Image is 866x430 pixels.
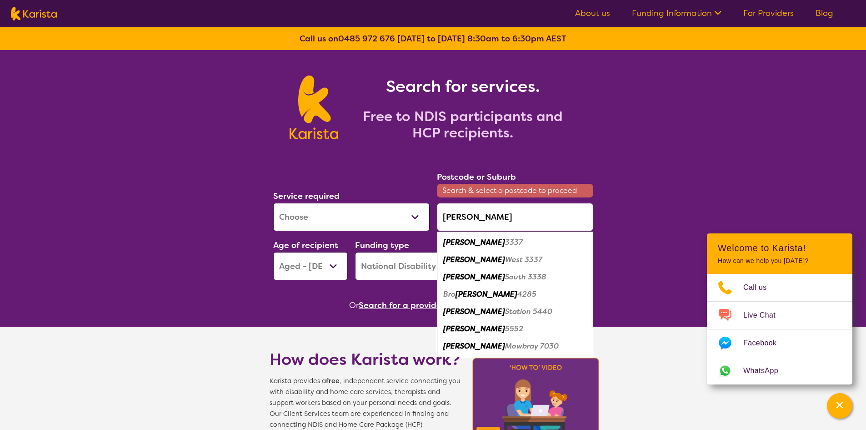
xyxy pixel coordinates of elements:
em: Station 5440 [505,307,552,316]
a: Web link opens in a new tab. [707,357,852,384]
em: 3337 [505,238,523,247]
a: For Providers [743,8,794,19]
em: [PERSON_NAME] [443,255,505,264]
img: Karista logo [290,76,338,139]
em: [PERSON_NAME] [443,272,505,282]
label: Postcode or Suburb [437,172,516,182]
a: 0485 972 676 [338,33,395,44]
h2: Free to NDIS participants and HCP recipients. [349,108,576,141]
div: Melton West 3337 [441,251,589,268]
h1: Search for services. [349,76,576,97]
input: Type [437,203,593,231]
span: Call us [743,281,778,294]
b: Call us on [DATE] to [DATE] 8:30am to 6:30pm AEST [300,33,566,44]
div: Melton Station 5440 [441,303,589,320]
div: Melton South 3338 [441,268,589,286]
em: South 3338 [505,272,546,282]
button: Search for a provider to leave a review [359,298,517,312]
em: 5552 [505,324,523,334]
button: Channel Menu [827,393,852,419]
span: Search & select a postcode to proceed [437,184,593,197]
div: Bromelton 4285 [441,286,589,303]
div: Melton 3337 [441,234,589,251]
h2: Welcome to Karista! [718,243,841,253]
h1: How does Karista work? [270,349,461,370]
div: Channel Menu [707,233,852,384]
span: WhatsApp [743,364,789,378]
span: Live Chat [743,309,786,322]
em: 4285 [517,289,536,299]
em: [PERSON_NAME] [443,238,505,247]
label: Service required [273,191,340,202]
p: How can we help you [DATE]? [718,257,841,265]
em: West 3337 [505,255,542,264]
img: Karista logo [11,7,57,20]
em: Mowbray 7030 [505,341,559,351]
label: Age of recipient [273,240,338,251]
ul: Choose channel [707,274,852,384]
a: Blog [816,8,833,19]
a: About us [575,8,610,19]
em: [PERSON_NAME] [443,324,505,334]
div: Melton Mowbray 7030 [441,338,589,355]
em: [PERSON_NAME] [443,341,505,351]
em: Bro [443,289,456,299]
a: Funding Information [632,8,721,19]
label: Funding type [355,240,409,251]
span: Facebook [743,336,787,350]
em: [PERSON_NAME] [443,307,505,316]
b: free [326,377,340,385]
div: Melton 5552 [441,320,589,338]
em: [PERSON_NAME] [456,289,517,299]
span: Or [349,298,359,312]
